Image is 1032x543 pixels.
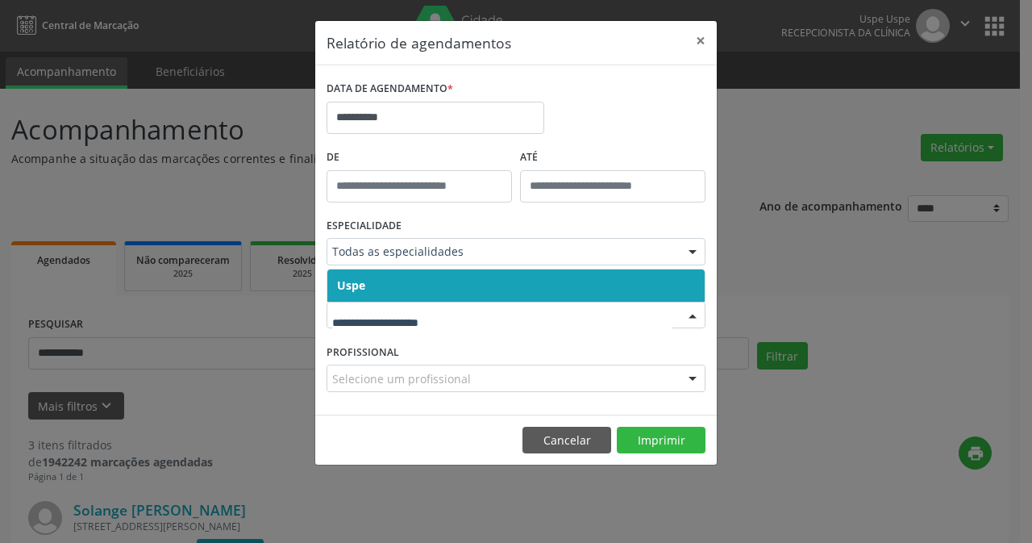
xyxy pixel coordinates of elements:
span: Uspe [337,278,365,293]
button: Imprimir [617,427,705,454]
label: ATÉ [520,145,705,170]
label: PROFISSIONAL [327,340,399,365]
h5: Relatório de agendamentos [327,32,511,53]
button: Close [685,21,717,61]
label: DATA DE AGENDAMENTO [327,77,453,102]
button: Cancelar [522,427,611,454]
span: Selecione um profissional [332,370,471,387]
label: ESPECIALIDADE [327,214,402,239]
span: Todas as especialidades [332,244,672,260]
label: De [327,145,512,170]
